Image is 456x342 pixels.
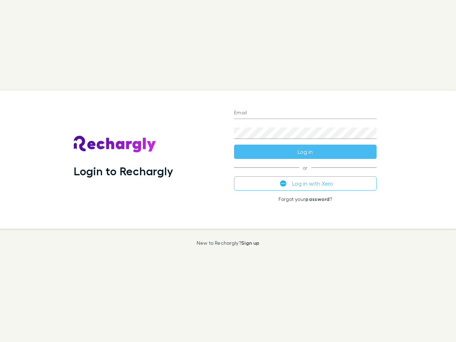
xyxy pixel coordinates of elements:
a: password [305,196,330,202]
img: Xero's logo [280,180,286,187]
h1: Login to Rechargly [74,164,173,178]
button: Log in [234,145,377,159]
a: Sign up [241,240,259,246]
p: Forgot your ? [234,196,377,202]
img: Rechargly's Logo [74,136,156,153]
button: Log in with Xero [234,176,377,191]
p: New to Rechargly? [197,240,260,246]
